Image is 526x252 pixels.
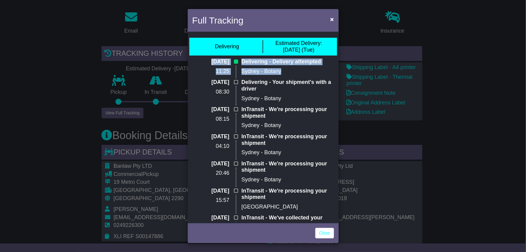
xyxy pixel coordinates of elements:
[241,59,334,65] p: Delivering - Delivery attempted
[192,106,229,113] p: [DATE]
[192,68,229,75] p: 11:25
[192,116,229,123] p: 08:15
[192,161,229,167] p: [DATE]
[192,170,229,177] p: 20:46
[241,177,334,183] p: Sydney - Botany
[275,40,322,46] span: Estimated Delivery:
[241,68,334,75] p: Sydney - Botany
[192,143,229,150] p: 04:10
[192,89,229,95] p: 08:30
[241,79,334,92] p: Delivering - Your shipment's with a driver
[241,149,334,156] p: Sydney - Botany
[241,161,334,174] p: InTransit - We're processing your shipment
[241,122,334,129] p: Sydney - Botany
[192,188,229,194] p: [DATE]
[241,133,334,146] p: InTransit - We're processing your shipment
[241,95,334,102] p: Sydney - Botany
[330,16,334,23] span: ×
[192,215,229,221] p: [DATE]
[327,13,337,25] button: Close
[275,40,322,53] div: [DATE] (Tue)
[192,133,229,140] p: [DATE]
[192,79,229,86] p: [DATE]
[241,215,334,228] p: InTransit - We've collected your shipment
[241,204,334,210] p: [GEOGRAPHIC_DATA]
[192,14,244,27] h4: Full Tracking
[215,43,239,50] div: Delivering
[241,188,334,201] p: InTransit - We're processing your shipment
[192,197,229,204] p: 15:57
[241,106,334,119] p: InTransit - We're processing your shipment
[315,228,334,238] a: Close
[192,59,229,65] p: [DATE]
